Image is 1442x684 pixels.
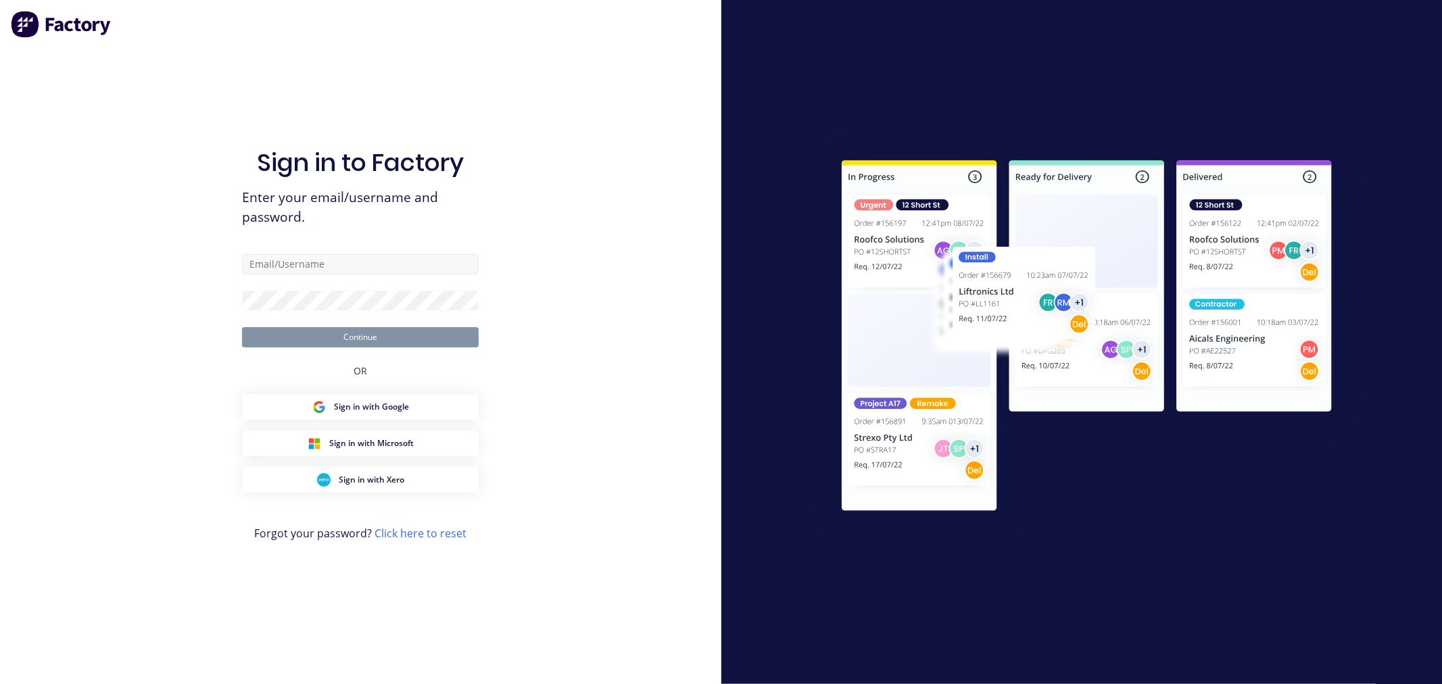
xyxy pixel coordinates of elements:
button: Xero Sign inSign in with Xero [242,467,479,493]
img: Factory [11,11,112,38]
input: Email/Username [242,254,479,274]
span: Sign in with Xero [339,474,404,486]
span: Forgot your password? [254,525,466,541]
div: OR [354,347,367,394]
span: Sign in with Google [334,401,409,413]
button: Continue [242,327,479,347]
button: Microsoft Sign inSign in with Microsoft [242,431,479,456]
span: Enter your email/username and password. [242,188,479,227]
a: Click here to reset [375,526,466,541]
img: Sign in [812,133,1362,543]
button: Google Sign inSign in with Google [242,394,479,420]
img: Google Sign in [312,400,326,414]
h1: Sign in to Factory [257,148,464,177]
img: Microsoft Sign in [308,437,321,450]
img: Xero Sign in [317,473,331,487]
span: Sign in with Microsoft [329,437,414,449]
